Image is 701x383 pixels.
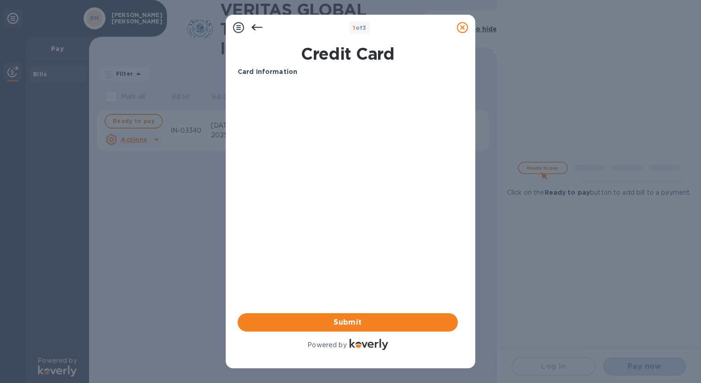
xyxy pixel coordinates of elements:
[234,44,462,63] h1: Credit Card
[353,24,355,31] span: 1
[238,84,458,222] iframe: Your browser does not support iframes
[238,68,297,75] b: Card Information
[307,340,346,350] p: Powered by
[350,339,388,350] img: Logo
[238,313,458,332] button: Submit
[245,317,451,328] span: Submit
[353,24,367,31] b: of 3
